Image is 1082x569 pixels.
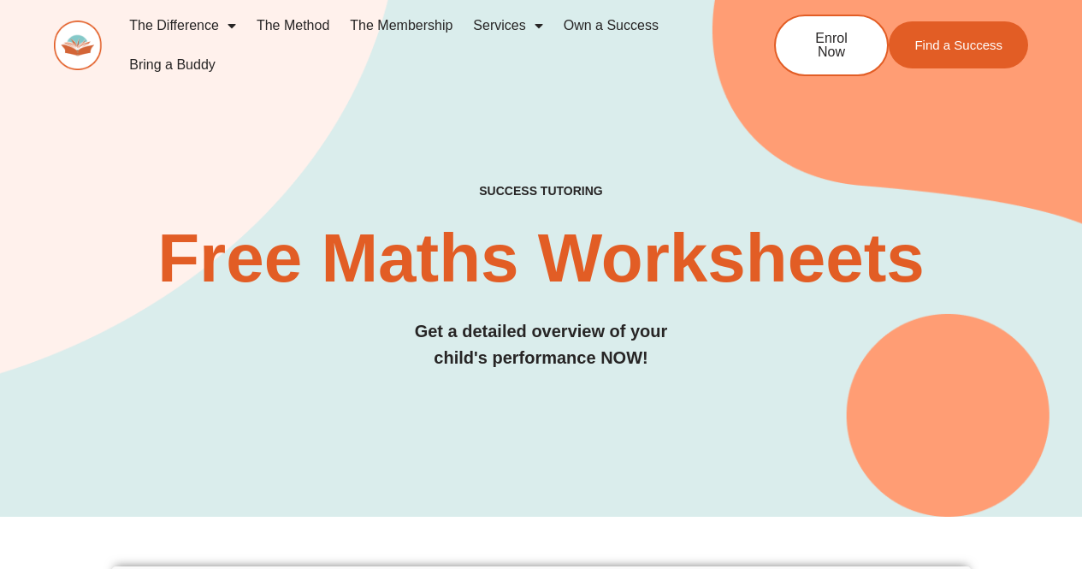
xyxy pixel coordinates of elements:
a: Own a Success [553,6,669,45]
a: The Difference [119,6,246,45]
a: The Method [246,6,340,45]
nav: Menu [119,6,718,85]
a: Bring a Buddy [119,45,226,85]
a: The Membership [340,6,463,45]
span: Enrol Now [801,32,861,59]
h2: Free Maths Worksheets​ [54,224,1028,293]
a: Services [463,6,553,45]
h4: SUCCESS TUTORING​ [54,184,1028,199]
a: Find a Success [889,21,1028,68]
a: Enrol Now [774,15,889,76]
span: Find a Success [914,39,1002,51]
h3: Get a detailed overview of your child's performance NOW! [54,318,1028,371]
